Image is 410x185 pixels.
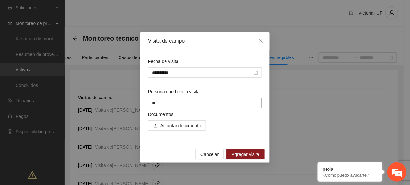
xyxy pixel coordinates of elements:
button: uploadAdjuntar documento [148,120,206,131]
span: upload [153,123,158,128]
label: Documentos [148,111,174,118]
textarea: Escriba su mensaje y pulse “Intro” [3,119,123,142]
div: ¡Hola! [323,167,378,172]
p: ¿Cómo puedo ayudarte? [323,173,378,178]
input: Fecha de visita [152,69,252,76]
div: Minimizar ventana de chat en vivo [106,3,122,19]
span: close [258,38,264,43]
span: Agregar visita [232,151,259,158]
button: Cancelar [195,149,224,159]
span: uploadAdjuntar documento [148,123,206,128]
button: Agregar visita [226,149,265,159]
div: Visita de campo [148,37,262,45]
span: Cancelar [200,151,219,158]
div: Chatee con nosotros ahora [34,33,109,41]
span: Adjuntar documento [160,122,201,129]
label: Persona que hizo la visita [148,88,200,95]
span: Estamos en línea. [38,58,89,123]
input: Persona que hizo la visita [148,98,262,108]
label: Fecha de visita [148,58,178,65]
button: Close [252,32,270,50]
